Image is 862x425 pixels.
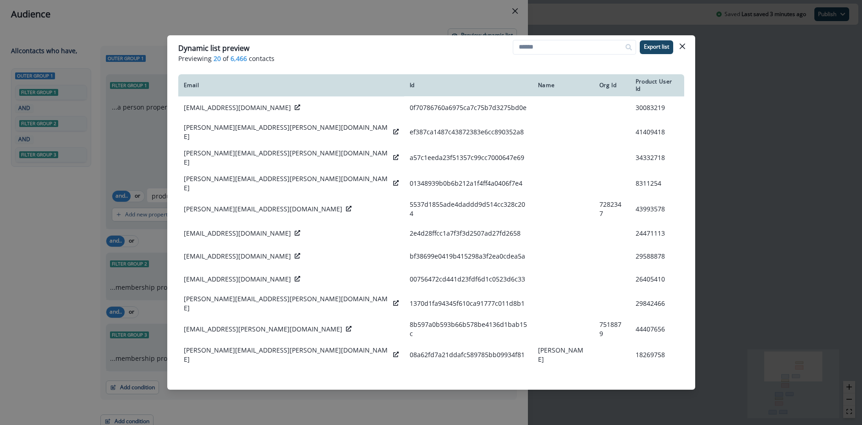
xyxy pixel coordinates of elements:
div: Name [538,82,588,89]
td: 41409418 [630,119,684,145]
p: [EMAIL_ADDRESS][DOMAIN_NAME] [184,252,291,261]
td: 26405410 [630,268,684,291]
td: 8a2e71a01161dc898f4afcbb02be7e48 [404,368,533,391]
td: a57c1eeda23f51357c99cc7000647e69 [404,145,533,171]
p: [PERSON_NAME][EMAIL_ADDRESS][DOMAIN_NAME] [184,204,342,214]
td: 0f70786760a6975ca7c75b7d3275bd0e [404,96,533,119]
td: bf38699e0419b415298a3f2ea0cdea5a [404,245,533,268]
td: 29588878 [630,245,684,268]
div: Email [184,82,399,89]
span: 6,466 [231,54,247,63]
p: Export list [644,44,669,50]
td: 01348939b0b6b212a1f4ff4a0406f7e4 [404,171,533,196]
td: 08a62fd7a21ddafc589785bb09934f81 [404,342,533,368]
div: Product User Id [636,78,679,93]
td: 7282347 [594,196,630,222]
td: 8b597a0b593b66b578be4136d1bab15c [404,316,533,342]
td: 44407656 [630,316,684,342]
td: 43993578 [630,196,684,222]
p: [PERSON_NAME][EMAIL_ADDRESS][PERSON_NAME][DOMAIN_NAME] [184,174,390,193]
p: [EMAIL_ADDRESS][PERSON_NAME][DOMAIN_NAME] [184,325,342,334]
p: Previewing of contacts [178,54,684,63]
span: 20 [214,54,221,63]
div: Org Id [599,82,625,89]
td: 5537d1855ade4daddd9d514cc328c204 [404,196,533,222]
td: 00756472cd441d23fdf6d1c0523d6c33 [404,268,533,291]
td: 18269758 [630,342,684,368]
td: 24471113 [630,222,684,245]
td: 34332718 [630,145,684,171]
p: Dynamic list preview [178,43,249,54]
p: [PERSON_NAME][EMAIL_ADDRESS][PERSON_NAME][DOMAIN_NAME] [184,149,390,167]
td: 30083219 [630,96,684,119]
td: 2e4d28ffcc1a7f3f3d2507ad27fd2658 [404,222,533,245]
p: [EMAIL_ADDRESS][DOMAIN_NAME] [184,275,291,284]
td: 17962720 [630,368,684,391]
button: Export list [640,40,673,54]
p: [PERSON_NAME][EMAIL_ADDRESS][PERSON_NAME][DOMAIN_NAME] [184,123,390,141]
p: [PERSON_NAME][EMAIL_ADDRESS][PERSON_NAME][DOMAIN_NAME] [184,294,390,313]
div: Id [410,82,527,89]
td: 29842466 [630,291,684,316]
td: 1370d1fa94345f610ca91777c011d8b1 [404,291,533,316]
p: [EMAIL_ADDRESS][DOMAIN_NAME] [184,229,291,238]
td: 7518879 [594,316,630,342]
td: 8311254 [630,171,684,196]
td: [PERSON_NAME] [533,342,594,368]
td: ef387ca1487c43872383e6cc890352a8 [404,119,533,145]
p: [PERSON_NAME][EMAIL_ADDRESS][PERSON_NAME][DOMAIN_NAME] [184,346,390,364]
p: [EMAIL_ADDRESS][DOMAIN_NAME] [184,103,291,112]
button: Close [675,39,690,54]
